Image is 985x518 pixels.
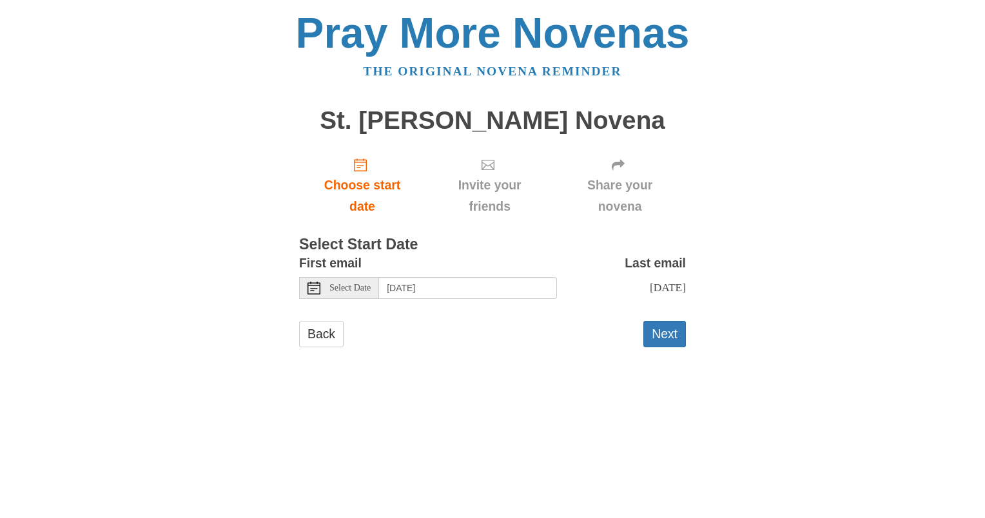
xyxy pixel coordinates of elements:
span: Share your novena [567,175,673,217]
span: [DATE] [650,281,686,294]
button: Next [643,321,686,347]
a: The original novena reminder [364,64,622,78]
span: Invite your friends [438,175,541,217]
label: Last email [625,253,686,274]
div: Click "Next" to confirm your start date first. [425,147,554,224]
span: Select Date [329,283,371,293]
a: Pray More Novenas [296,9,690,57]
span: Choose start date [312,175,413,217]
a: Back [299,321,344,347]
h3: Select Start Date [299,236,686,253]
label: First email [299,253,362,274]
div: Click "Next" to confirm your start date first. [554,147,686,224]
a: Choose start date [299,147,425,224]
h1: St. [PERSON_NAME] Novena [299,107,686,135]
